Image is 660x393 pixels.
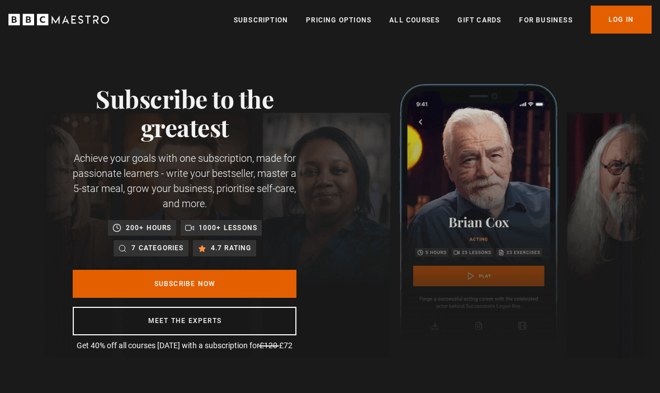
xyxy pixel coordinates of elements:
p: 7 categories [131,242,183,254]
a: Meet the experts [73,307,296,335]
nav: Primary [234,6,652,34]
svg: BBC Maestro [8,11,109,28]
a: Subscribe Now [73,270,296,298]
span: £120 [260,341,277,350]
a: All Courses [389,15,440,26]
h1: Subscribe to the greatest [73,84,296,142]
p: 1000+ lessons [199,222,258,233]
a: For business [519,15,572,26]
p: Get 40% off all courses [DATE] with a subscription for [73,340,296,352]
p: Achieve your goals with one subscription, made for passionate learners - write your bestseller, m... [73,151,296,211]
a: Log In [591,6,652,34]
span: £72 [279,341,293,350]
p: 200+ hours [126,222,172,233]
a: Pricing Options [306,15,371,26]
a: Subscription [234,15,288,26]
a: Gift Cards [458,15,501,26]
p: 4.7 rating [211,242,252,254]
